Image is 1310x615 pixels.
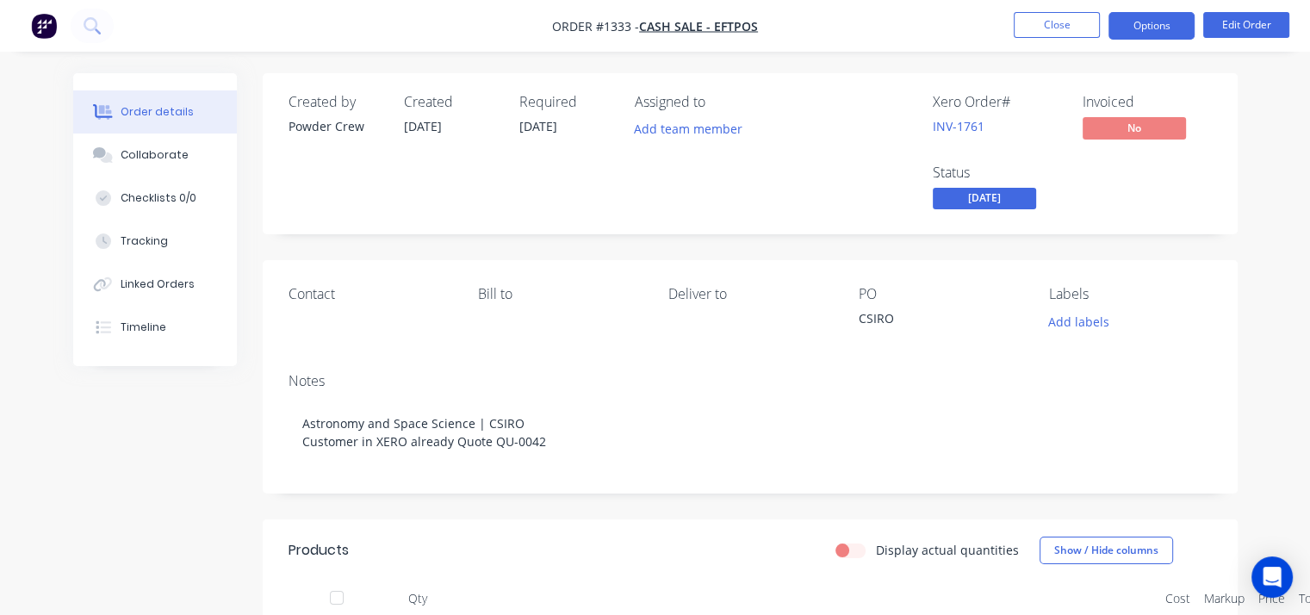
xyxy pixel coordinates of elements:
button: Checklists 0/0 [73,177,237,220]
div: Labels [1049,286,1212,302]
button: Add team member [624,117,751,140]
button: [DATE] [933,188,1036,214]
button: Order details [73,90,237,134]
img: Factory [31,13,57,39]
span: [DATE] [933,188,1036,209]
div: CSIRO [859,309,1021,333]
div: Open Intercom Messenger [1251,556,1293,598]
div: Assigned to [635,94,807,110]
label: Display actual quantities [876,541,1019,559]
button: Add labels [1040,309,1119,332]
button: Timeline [73,306,237,349]
div: Deliver to [668,286,831,302]
div: Timeline [121,320,166,335]
div: Collaborate [121,147,189,163]
span: No [1083,117,1186,139]
div: Created by [289,94,383,110]
button: Options [1108,12,1195,40]
div: Checklists 0/0 [121,190,196,206]
a: Cash Sale - EFTPOS [639,18,758,34]
div: PO [859,286,1021,302]
div: Status [933,165,1062,181]
div: Order details [121,104,194,120]
div: Created [404,94,499,110]
div: Invoiced [1083,94,1212,110]
span: Order #1333 - [552,18,639,34]
button: Collaborate [73,134,237,177]
button: Linked Orders [73,263,237,306]
div: Astronomy and Space Science | CSIRO Customer in XERO already Quote QU-0042 [289,397,1212,468]
span: [DATE] [404,118,442,134]
button: Close [1014,12,1100,38]
div: Linked Orders [121,276,195,292]
div: Contact [289,286,451,302]
button: Edit Order [1203,12,1289,38]
div: Notes [289,373,1212,389]
button: Add team member [635,117,752,140]
button: Show / Hide columns [1040,537,1173,564]
div: Xero Order # [933,94,1062,110]
div: Products [289,540,349,561]
span: [DATE] [519,118,557,134]
a: INV-1761 [933,118,984,134]
div: Bill to [478,286,641,302]
div: Tracking [121,233,168,249]
div: Required [519,94,614,110]
button: Tracking [73,220,237,263]
div: Powder Crew [289,117,383,135]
